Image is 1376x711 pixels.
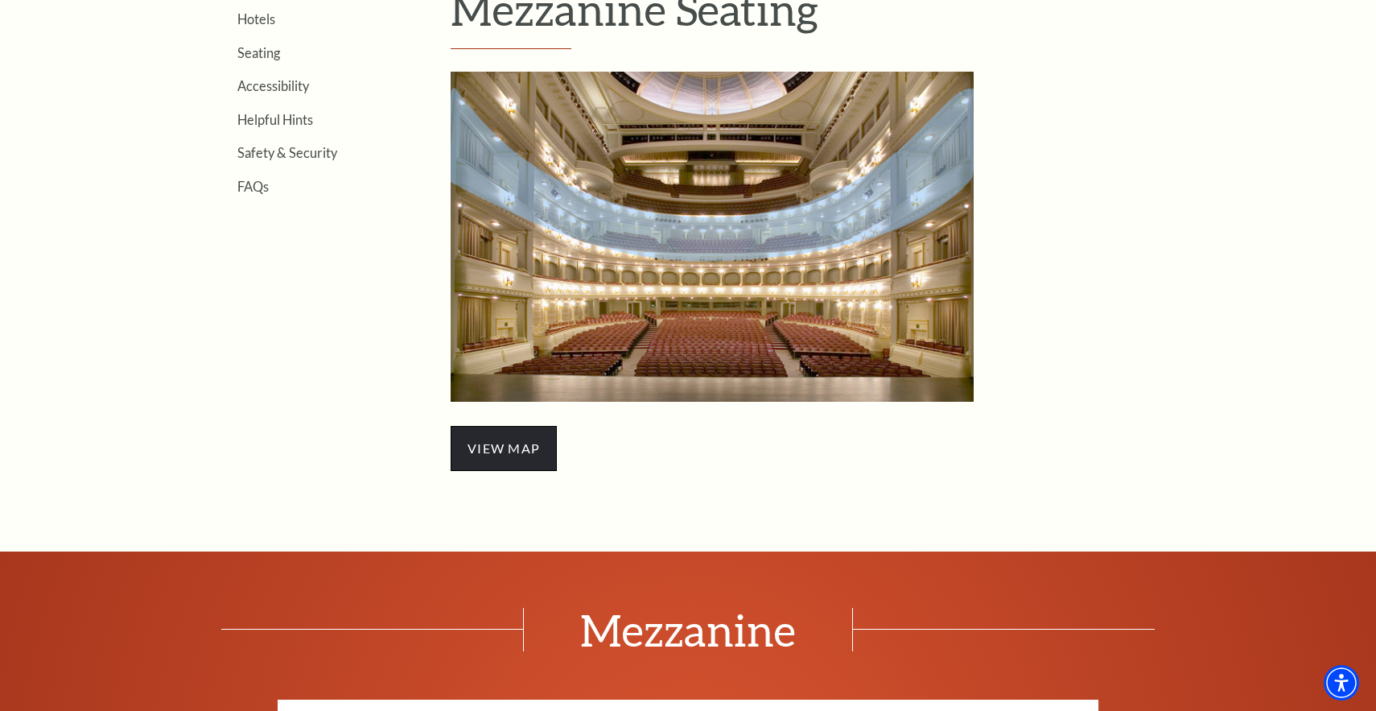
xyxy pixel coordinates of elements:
a: view map - open in a new tab [451,438,557,457]
a: FAQs [237,179,269,194]
a: Safety & Security [237,145,337,160]
a: Hotels [237,11,275,27]
span: view map [451,426,557,471]
a: Helpful Hints [237,112,313,127]
div: Accessibility Menu [1324,665,1359,701]
a: Accessibility [237,78,309,93]
span: Mezzanine [523,608,853,651]
a: Mezzanine Seating - open in a new tab [451,225,974,244]
a: Seating [237,45,280,60]
img: Mezzanine Seating [451,72,974,402]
